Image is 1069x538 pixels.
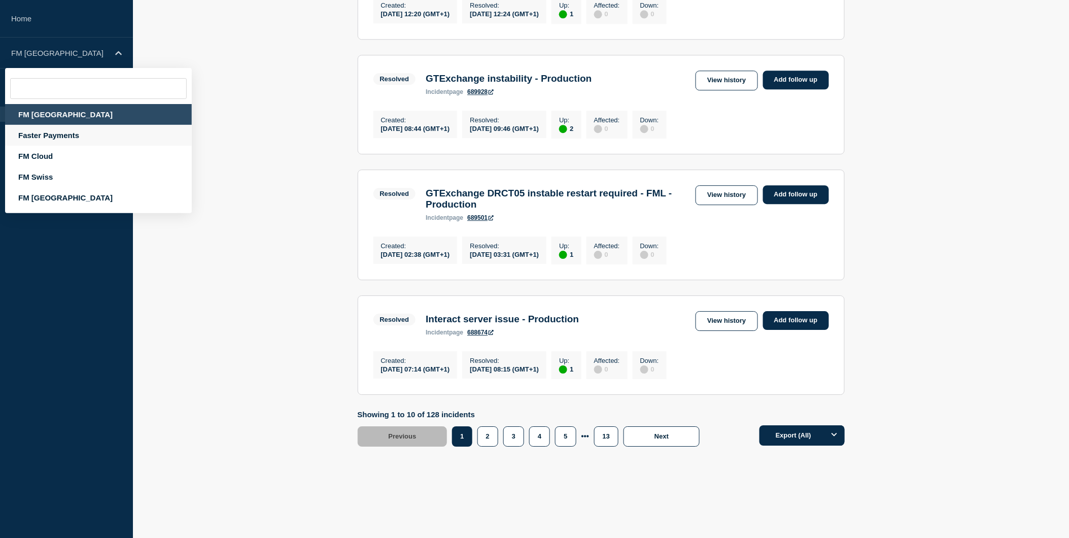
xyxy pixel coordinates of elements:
[470,364,539,373] div: [DATE] 08:15 (GMT+1)
[559,10,567,18] div: up
[426,214,449,221] span: incident
[594,242,620,250] p: Affected :
[559,2,573,9] p: Up :
[381,250,450,258] div: [DATE] 02:38 (GMT+1)
[529,426,550,447] button: 4
[426,214,463,221] p: page
[640,251,648,259] div: disabled
[559,251,567,259] div: up
[503,426,524,447] button: 3
[5,146,192,166] div: FM Cloud
[640,242,659,250] p: Down :
[559,250,573,259] div: 1
[594,357,620,364] p: Affected :
[467,88,494,95] a: 689928
[559,242,573,250] p: Up :
[426,188,691,210] h3: GTExchange DRCT05 instable restart required - FML - Production
[470,9,539,18] div: [DATE] 12:24 (GMT+1)
[559,357,573,364] p: Up :
[763,71,829,89] a: Add follow up
[696,185,757,205] a: View history
[640,116,659,124] p: Down :
[559,9,573,18] div: 1
[470,242,539,250] p: Resolved :
[373,314,416,325] span: Resolved
[594,124,620,133] div: 0
[389,432,417,440] span: Previous
[640,250,659,259] div: 0
[640,10,648,18] div: disabled
[381,9,450,18] div: [DATE] 12:20 (GMT+1)
[426,88,463,95] p: page
[640,357,659,364] p: Down :
[426,73,592,84] h3: GTExchange instability - Production
[594,9,620,18] div: 0
[426,329,463,336] p: page
[594,365,602,374] div: disabled
[555,426,576,447] button: 5
[640,125,648,133] div: disabled
[5,166,192,187] div: FM Swiss
[5,125,192,146] div: Faster Payments
[640,364,659,374] div: 0
[594,125,602,133] div: disabled
[594,10,602,18] div: disabled
[696,311,757,331] a: View history
[470,357,539,364] p: Resolved :
[824,425,845,446] button: Options
[381,357,450,364] p: Created :
[358,426,447,447] button: Previous
[381,364,450,373] div: [DATE] 07:14 (GMT+1)
[594,116,620,124] p: Affected :
[763,311,829,330] a: Add follow up
[640,124,659,133] div: 0
[640,9,659,18] div: 0
[640,2,659,9] p: Down :
[373,188,416,199] span: Resolved
[477,426,498,447] button: 2
[467,329,494,336] a: 688674
[470,2,539,9] p: Resolved :
[696,71,757,90] a: View history
[594,364,620,374] div: 0
[470,116,539,124] p: Resolved :
[559,365,567,374] div: up
[426,314,579,325] h3: Interact server issue - Production
[467,214,494,221] a: 689501
[559,364,573,374] div: 1
[594,250,620,259] div: 0
[559,116,573,124] p: Up :
[5,104,192,125] div: FM [GEOGRAPHIC_DATA]
[624,426,700,447] button: Next
[426,329,449,336] span: incident
[381,2,450,9] p: Created :
[763,185,829,204] a: Add follow up
[426,88,449,95] span: incident
[381,242,450,250] p: Created :
[594,251,602,259] div: disabled
[594,2,620,9] p: Affected :
[373,73,416,85] span: Resolved
[11,49,109,57] p: FM [GEOGRAPHIC_DATA]
[654,432,669,440] span: Next
[470,250,539,258] div: [DATE] 03:31 (GMT+1)
[358,410,705,419] p: Showing 1 to 10 of 128 incidents
[760,425,845,446] button: Export (All)
[381,116,450,124] p: Created :
[640,365,648,374] div: disabled
[559,125,567,133] div: up
[470,124,539,132] div: [DATE] 09:46 (GMT+1)
[381,124,450,132] div: [DATE] 08:44 (GMT+1)
[559,124,573,133] div: 2
[452,426,472,447] button: 1
[594,426,618,447] button: 13
[5,187,192,208] div: FM [GEOGRAPHIC_DATA]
